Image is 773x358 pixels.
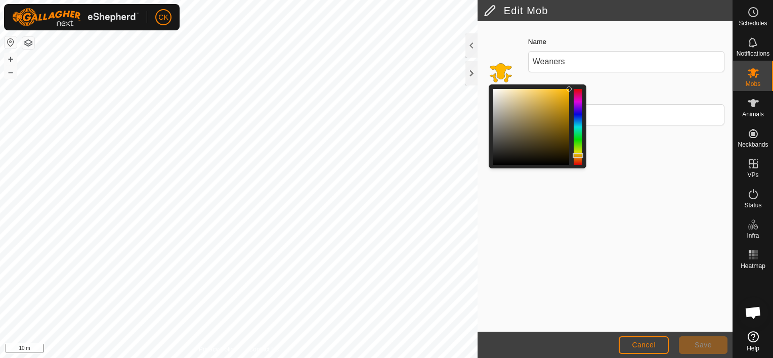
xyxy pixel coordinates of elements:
[747,345,759,351] span: Help
[22,37,34,49] button: Map Layers
[738,142,768,148] span: Neckbands
[747,172,758,178] span: VPs
[5,66,17,78] button: –
[741,263,765,269] span: Heatmap
[737,51,769,57] span: Notifications
[738,297,768,328] div: Open chat
[747,233,759,239] span: Infra
[5,36,17,49] button: Reset Map
[679,336,727,354] button: Save
[739,20,767,26] span: Schedules
[199,345,237,354] a: Privacy Policy
[733,327,773,355] a: Help
[619,336,669,354] button: Cancel
[484,5,733,17] h2: Edit Mob
[5,53,17,65] button: +
[12,8,139,26] img: Gallagher Logo
[249,345,279,354] a: Contact Us
[742,111,764,117] span: Animals
[158,12,168,23] span: CK
[528,37,546,47] label: Name
[746,81,760,87] span: Mobs
[744,202,761,208] span: Status
[695,341,712,349] span: Save
[632,341,656,349] span: Cancel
